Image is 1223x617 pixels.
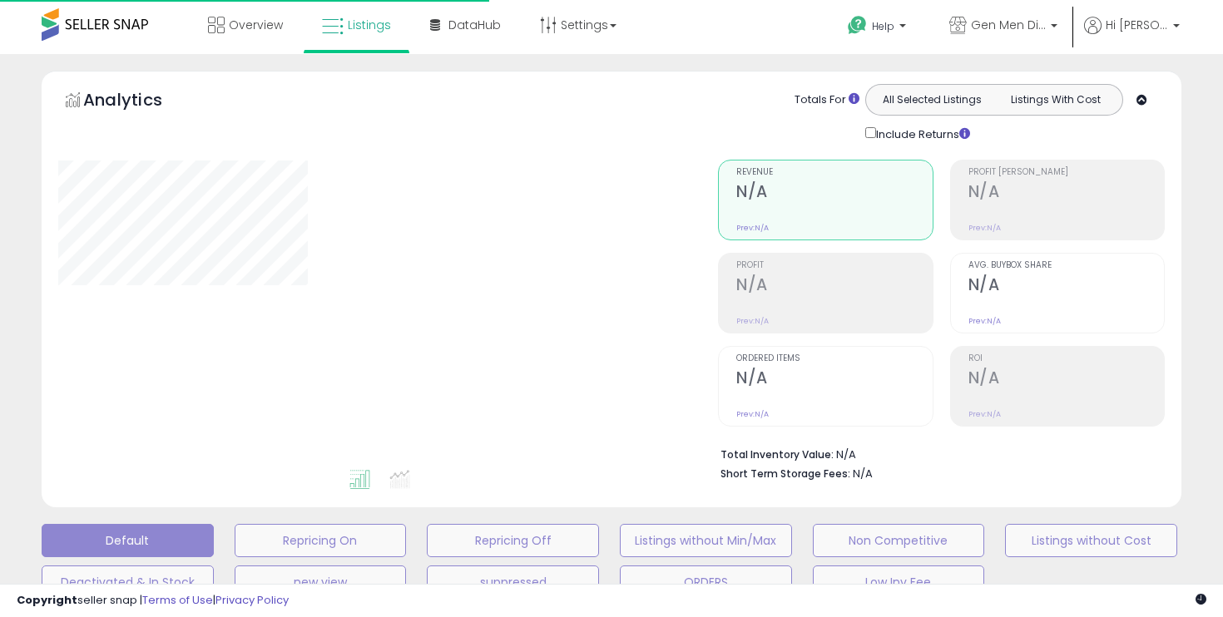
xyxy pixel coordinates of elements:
h2: N/A [736,182,932,205]
div: Include Returns [853,124,990,143]
a: Terms of Use [142,592,213,608]
small: Prev: N/A [968,223,1001,233]
a: Privacy Policy [215,592,289,608]
small: Prev: N/A [736,316,769,326]
button: ORDERS [620,565,792,599]
h2: N/A [968,368,1164,391]
span: Profit [736,261,932,270]
button: Listings without Min/Max [620,524,792,557]
span: N/A [853,466,873,481]
span: Overview [229,17,283,33]
span: Avg. Buybox Share [968,261,1164,270]
small: Prev: N/A [736,223,769,233]
a: Hi [PERSON_NAME] [1084,17,1180,54]
span: Ordered Items [736,354,932,363]
b: Total Inventory Value: [720,447,834,462]
button: Non Competitive [813,524,985,557]
small: Prev: N/A [968,409,1001,419]
small: Prev: N/A [968,316,1001,326]
button: Low Inv Fee [813,565,985,599]
div: Totals For [795,92,859,108]
button: suppressed [427,565,599,599]
button: Listings without Cost [1005,524,1177,557]
span: Listings [348,17,391,33]
h5: Analytics [83,88,195,116]
span: Hi [PERSON_NAME] [1106,17,1168,33]
h2: N/A [968,275,1164,298]
span: Gen Men Distributor [971,17,1046,33]
b: Short Term Storage Fees: [720,466,850,481]
button: Repricing On [235,524,407,557]
span: Profit [PERSON_NAME] [968,168,1164,177]
button: Deactivated & In Stock [42,565,214,599]
span: Revenue [736,168,932,177]
strong: Copyright [17,592,77,608]
button: Listings With Cost [993,89,1117,111]
h2: N/A [736,275,932,298]
span: DataHub [448,17,501,33]
a: Help [834,2,923,54]
h2: N/A [736,368,932,391]
span: ROI [968,354,1164,363]
button: new view [235,565,407,599]
li: N/A [720,443,1152,463]
div: seller snap | | [17,593,289,609]
small: Prev: N/A [736,409,769,419]
h2: N/A [968,182,1164,205]
span: Help [872,19,894,33]
i: Get Help [847,15,868,36]
button: Default [42,524,214,557]
button: All Selected Listings [870,89,994,111]
button: Repricing Off [427,524,599,557]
